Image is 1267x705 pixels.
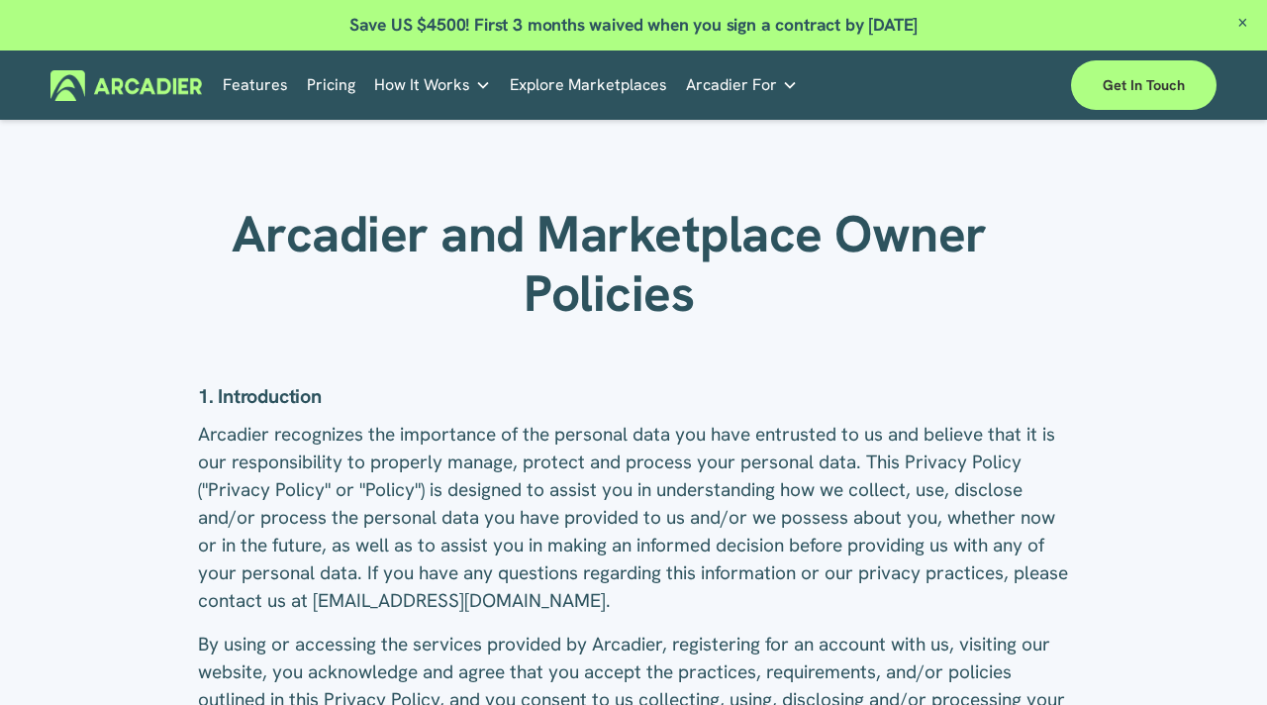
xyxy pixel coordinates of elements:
[374,71,470,99] span: How It Works
[374,69,491,100] a: folder dropdown
[198,383,322,409] strong: 1. Introduction
[686,71,777,99] span: Arcadier For
[510,69,667,100] a: Explore Marketplaces
[232,201,999,328] strong: Arcadier and Marketplace Owner Policies
[307,69,355,100] a: Pricing
[1071,60,1217,110] a: Get in touch
[686,69,798,100] a: folder dropdown
[50,70,202,101] img: Arcadier
[223,69,288,100] a: Features
[198,421,1069,615] p: Arcadier recognizes the importance of the personal data you have entrusted to us and believe that...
